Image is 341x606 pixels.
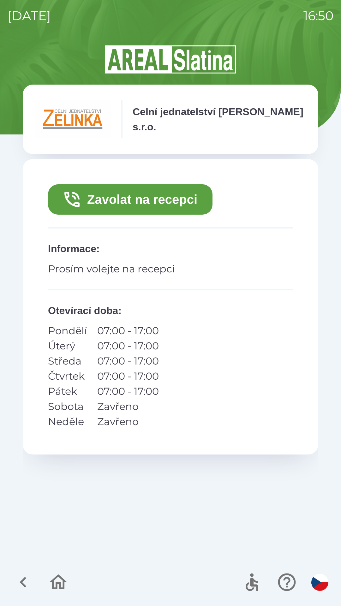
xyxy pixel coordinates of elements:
p: [DATE] [8,6,51,25]
p: 07:00 - 17:00 [97,353,159,369]
p: Zavřeno [97,399,159,414]
p: Informace : [48,241,293,256]
p: 07:00 - 17:00 [97,338,159,353]
p: 07:00 - 17:00 [97,369,159,384]
button: Zavolat na recepci [48,184,212,215]
p: Prosím volejte na recepci [48,261,293,276]
p: Neděle [48,414,87,429]
img: e791fe39-6e5c-4488-8406-01cea90b779d.png [35,100,111,138]
p: Středa [48,353,87,369]
p: Čtvrtek [48,369,87,384]
p: 07:00 - 17:00 [97,384,159,399]
p: Zavřeno [97,414,159,429]
p: Pondělí [48,323,87,338]
p: Sobota [48,399,87,414]
img: Logo [23,44,318,74]
p: Celní jednatelství [PERSON_NAME] s.r.o. [133,104,306,134]
p: 16:50 [303,6,333,25]
p: Úterý [48,338,87,353]
p: 07:00 - 17:00 [97,323,159,338]
p: Pátek [48,384,87,399]
img: cs flag [311,574,328,591]
p: Otevírací doba : [48,303,293,318]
